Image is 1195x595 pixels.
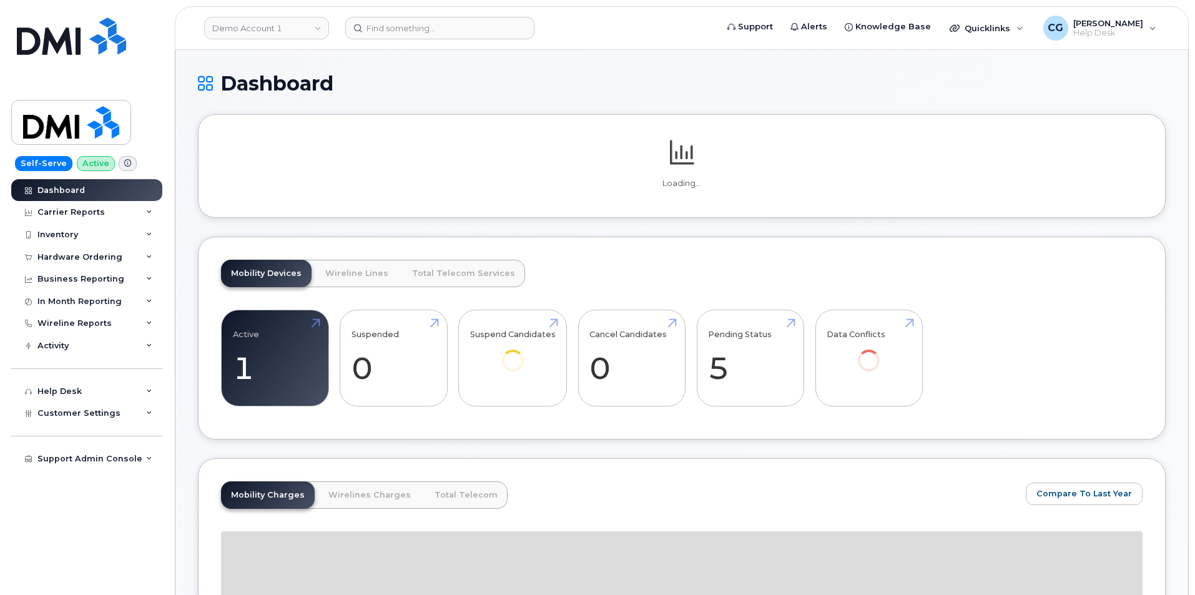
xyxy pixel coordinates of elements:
[221,481,315,509] a: Mobility Charges
[352,317,436,400] a: Suspended 0
[425,481,508,509] a: Total Telecom
[221,178,1143,189] p: Loading...
[318,481,421,509] a: Wirelines Charges
[589,317,674,400] a: Cancel Candidates 0
[221,260,312,287] a: Mobility Devices
[1036,488,1132,499] span: Compare To Last Year
[198,72,1166,94] h1: Dashboard
[708,317,792,400] a: Pending Status 5
[315,260,398,287] a: Wireline Lines
[233,317,317,400] a: Active 1
[402,260,525,287] a: Total Telecom Services
[470,317,556,389] a: Suspend Candidates
[827,317,911,389] a: Data Conflicts
[1026,483,1143,505] button: Compare To Last Year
